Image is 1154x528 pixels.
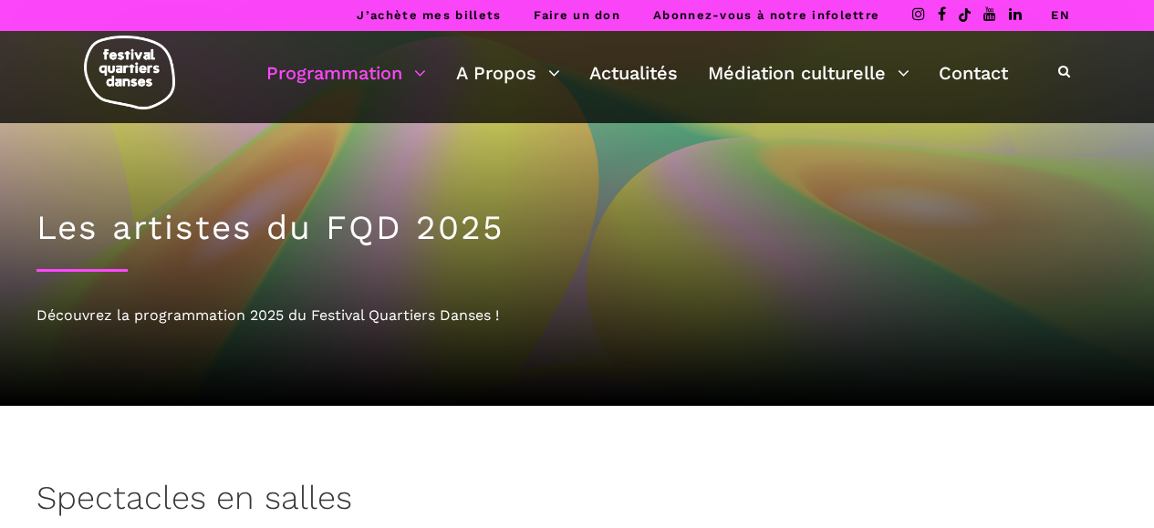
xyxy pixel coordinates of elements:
a: Abonnez-vous à notre infolettre [653,8,879,22]
h3: Spectacles en salles [36,479,352,524]
a: Actualités [589,57,678,88]
a: Médiation culturelle [708,57,910,88]
a: J’achète mes billets [357,8,501,22]
a: Faire un don [534,8,620,22]
a: Contact [939,57,1008,88]
a: EN [1051,8,1070,22]
a: Programmation [266,57,426,88]
h1: Les artistes du FQD 2025 [36,208,1118,248]
a: A Propos [456,57,560,88]
div: Découvrez la programmation 2025 du Festival Quartiers Danses ! [36,304,1118,327]
img: logo-fqd-med [84,36,175,109]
